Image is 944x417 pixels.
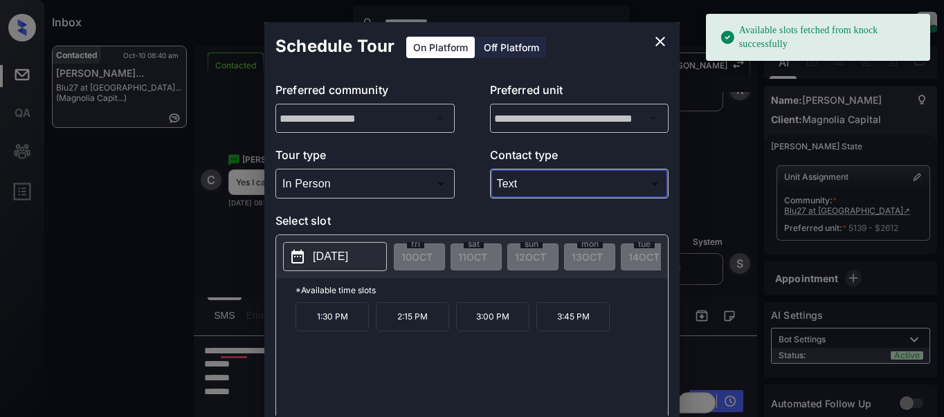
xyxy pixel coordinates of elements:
button: [DATE] [283,242,387,271]
p: Contact type [490,147,669,169]
h2: Schedule Tour [264,22,406,71]
button: close [646,28,674,55]
div: On Platform [406,37,475,58]
p: Preferred community [275,82,455,104]
p: 2:15 PM [376,302,449,331]
div: Text [493,172,666,195]
p: [DATE] [313,248,348,265]
p: Tour type [275,147,455,169]
p: Preferred unit [490,82,669,104]
p: Select slot [275,212,669,234]
p: 1:30 PM [296,302,369,331]
p: 3:00 PM [456,302,529,331]
div: Off Platform [477,37,546,58]
p: *Available time slots [296,278,668,302]
div: Available slots fetched from knock successfully [720,18,919,57]
p: 3:45 PM [536,302,610,331]
div: In Person [279,172,451,195]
